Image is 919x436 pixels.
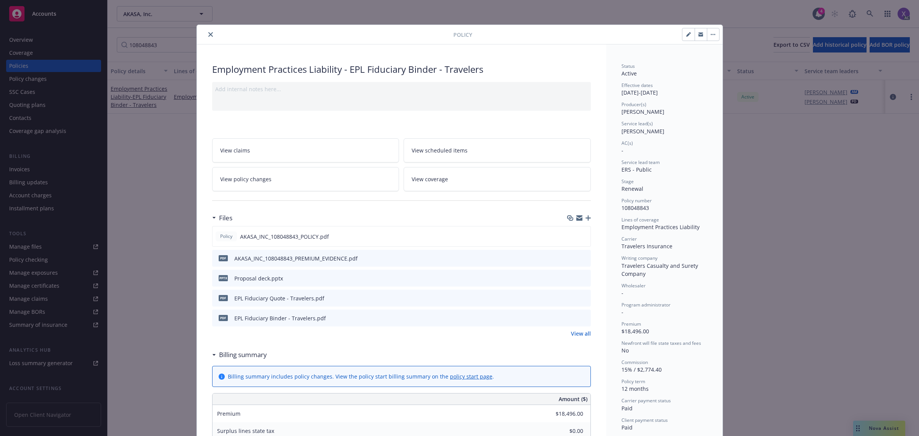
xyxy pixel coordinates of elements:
[240,233,329,241] span: AKASA_INC_108048843_POLICY.pdf
[581,254,588,262] button: preview file
[212,167,399,191] a: View policy changes
[621,82,707,97] div: [DATE] - [DATE]
[212,350,267,360] div: Billing summary
[412,146,468,154] span: View scheduled items
[621,166,652,173] span: ERS - Public
[621,262,700,277] span: Travelers Casualty and Surety Company
[569,254,575,262] button: download file
[219,315,228,321] span: pdf
[621,308,623,316] span: -
[621,223,707,231] div: Employment Practices Liability
[234,314,326,322] div: EPL Fiduciary Binder - Travelers.pdf
[571,329,591,338] a: View all
[621,282,646,289] span: Wholesaler
[453,31,472,39] span: Policy
[581,294,588,302] button: preview file
[621,108,664,115] span: [PERSON_NAME]
[621,82,653,89] span: Effective dates
[234,274,283,282] div: Proposal deck.pptx
[621,63,635,69] span: Status
[219,233,234,240] span: Policy
[206,30,215,39] button: close
[212,213,232,223] div: Files
[219,295,228,301] span: pdf
[621,255,657,261] span: Writing company
[621,321,641,327] span: Premium
[219,350,267,360] h3: Billing summary
[621,366,662,373] span: 15% / $2,774.40
[219,255,228,261] span: pdf
[621,340,701,346] span: Newfront will file state taxes and fees
[228,372,494,380] div: Billing summary includes policy changes. View the policy start billing summary on the .
[219,275,228,281] span: pptx
[568,233,574,241] button: download file
[621,424,633,431] span: Paid
[621,140,633,146] span: AC(s)
[621,397,671,404] span: Carrier payment status
[621,328,649,335] span: $18,496.00
[559,395,587,403] span: Amount ($)
[215,85,588,93] div: Add internal notes here...
[621,101,646,108] span: Producer(s)
[234,254,358,262] div: AKASA_INC_108048843_PREMIUM_EVIDENCE.pdf
[621,159,660,166] span: Service lead team
[621,128,664,135] span: [PERSON_NAME]
[621,185,643,192] span: Renewal
[217,427,274,434] span: Surplus lines state tax
[621,236,637,242] span: Carrier
[621,378,645,385] span: Policy term
[220,146,250,154] span: View claims
[581,314,588,322] button: preview file
[404,138,591,162] a: View scheduled items
[219,213,232,223] h3: Files
[569,314,575,322] button: download file
[212,138,399,162] a: View claims
[621,302,670,308] span: Program administrator
[621,417,668,423] span: Client payment status
[621,216,659,223] span: Lines of coverage
[621,197,652,204] span: Policy number
[621,204,649,211] span: 108048843
[412,175,448,183] span: View coverage
[581,274,588,282] button: preview file
[581,233,587,241] button: preview file
[621,289,623,297] span: -
[569,274,575,282] button: download file
[621,405,633,412] span: Paid
[621,147,623,154] span: -
[404,167,591,191] a: View coverage
[621,120,653,127] span: Service lead(s)
[234,294,324,302] div: EPL Fiduciary Quote - Travelers.pdf
[538,408,588,420] input: 0.00
[212,63,591,76] div: Employment Practices Liability - EPL Fiduciary Binder - Travelers
[621,385,649,392] span: 12 months
[569,294,575,302] button: download file
[217,410,240,417] span: Premium
[220,175,271,183] span: View policy changes
[621,243,672,250] span: Travelers Insurance
[621,70,637,77] span: Active
[450,373,492,380] a: policy start page
[621,347,629,354] span: No
[621,178,634,185] span: Stage
[621,359,648,366] span: Commission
